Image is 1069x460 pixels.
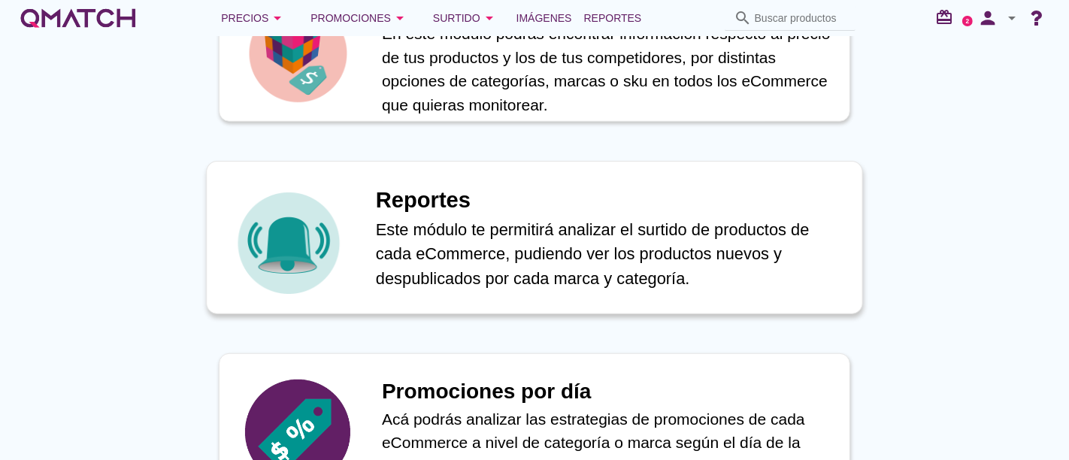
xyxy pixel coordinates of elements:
a: Imágenes [510,3,578,33]
button: Promociones [298,3,421,33]
span: Reportes [584,9,642,27]
i: search [734,9,752,27]
h1: Reportes [376,184,846,217]
p: En este modulo podrás encontrar información respecto al precio de tus productos y los de tus comp... [382,22,834,117]
input: Buscar productos [755,6,846,30]
span: Imágenes [516,9,572,27]
img: icon [234,188,344,298]
i: arrow_drop_down [480,9,498,27]
div: Promociones [310,9,409,27]
img: icon [245,1,350,106]
a: white-qmatch-logo [18,3,138,33]
p: Este módulo te permitirá analizar el surtido de productos de cada eCommerce, pudiendo ver los pro... [376,217,846,291]
i: arrow_drop_down [1003,9,1021,27]
a: Reportes [578,3,648,33]
a: iconReportesEste módulo te permitirá analizar el surtido de productos de cada eCommerce, pudiendo... [198,164,871,311]
h1: Promociones por día [382,376,834,407]
div: Precios [221,9,286,27]
i: arrow_drop_down [268,9,286,27]
i: arrow_drop_down [391,9,409,27]
button: Precios [209,3,298,33]
div: Surtido [433,9,498,27]
text: 2 [966,17,970,24]
i: redeem [935,8,959,26]
i: person [973,8,1003,29]
button: Surtido [421,3,510,33]
a: 2 [962,16,973,26]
